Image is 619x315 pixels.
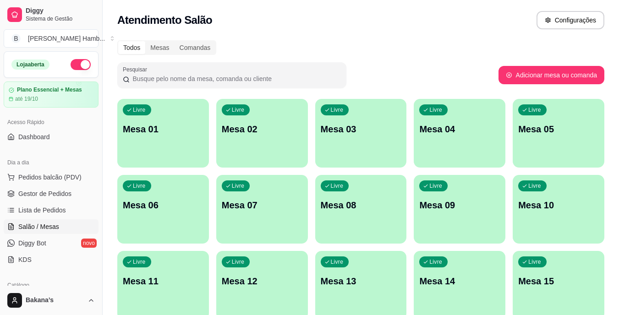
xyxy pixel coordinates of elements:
div: Comandas [175,41,216,54]
button: Pedidos balcão (PDV) [4,170,99,185]
p: Livre [232,182,245,190]
p: Mesa 15 [518,275,599,288]
span: Sistema de Gestão [26,15,95,22]
button: LivreMesa 03 [315,99,407,168]
article: até 19/10 [15,95,38,103]
p: Mesa 12 [222,275,302,288]
button: LivreMesa 01 [117,99,209,168]
p: Livre [133,106,146,114]
p: Livre [232,106,245,114]
p: Livre [133,258,146,266]
p: Mesa 13 [321,275,401,288]
div: Acesso Rápido [4,115,99,130]
p: Livre [133,182,146,190]
span: Pedidos balcão (PDV) [18,173,82,182]
div: Catálogo [4,278,99,293]
p: Mesa 06 [123,199,203,212]
p: Livre [232,258,245,266]
p: Livre [331,258,344,266]
p: Livre [528,182,541,190]
div: Mesas [145,41,174,54]
p: Mesa 09 [419,199,500,212]
div: Loja aberta [11,60,49,70]
span: Gestor de Pedidos [18,189,71,198]
p: Livre [429,258,442,266]
button: LivreMesa 07 [216,175,308,244]
button: LivreMesa 06 [117,175,209,244]
p: Mesa 01 [123,123,203,136]
p: Mesa 14 [419,275,500,288]
button: Adicionar mesa ou comanda [498,66,604,84]
button: Alterar Status [71,59,91,70]
p: Mesa 04 [419,123,500,136]
a: Plano Essencial + Mesasaté 19/10 [4,81,99,108]
label: Pesquisar [123,65,150,73]
span: Diggy Bot [18,239,46,248]
button: LivreMesa 05 [513,99,604,168]
p: Livre [528,258,541,266]
span: Bakana’s [26,296,84,304]
p: Mesa 10 [518,199,599,212]
a: Gestor de Pedidos [4,186,99,201]
div: Todos [118,41,145,54]
p: Mesa 11 [123,275,203,288]
article: Plano Essencial + Mesas [17,87,82,93]
p: Mesa 07 [222,199,302,212]
p: Mesa 08 [321,199,401,212]
button: LivreMesa 10 [513,175,604,244]
a: Lista de Pedidos [4,203,99,217]
div: Dia a dia [4,155,99,170]
button: Select a team [4,29,99,48]
button: LivreMesa 02 [216,99,308,168]
span: Dashboard [18,132,50,141]
span: Diggy [26,7,95,15]
h2: Atendimento Salão [117,13,212,27]
span: B [11,34,21,43]
p: Livre [429,106,442,114]
p: Mesa 05 [518,123,599,136]
button: LivreMesa 08 [315,175,407,244]
a: Dashboard [4,130,99,144]
p: Mesa 03 [321,123,401,136]
span: Lista de Pedidos [18,206,66,215]
p: Mesa 02 [222,123,302,136]
p: Livre [528,106,541,114]
button: LivreMesa 04 [414,99,505,168]
span: KDS [18,255,32,264]
button: Bakana’s [4,289,99,311]
a: Salão / Mesas [4,219,99,234]
div: [PERSON_NAME] Hamb ... [28,34,105,43]
input: Pesquisar [130,74,341,83]
button: Configurações [537,11,604,29]
a: Diggy Botnovo [4,236,99,250]
button: LivreMesa 09 [414,175,505,244]
span: Salão / Mesas [18,222,59,231]
p: Livre [429,182,442,190]
a: KDS [4,252,99,267]
p: Livre [331,182,344,190]
p: Livre [331,106,344,114]
a: DiggySistema de Gestão [4,4,99,26]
